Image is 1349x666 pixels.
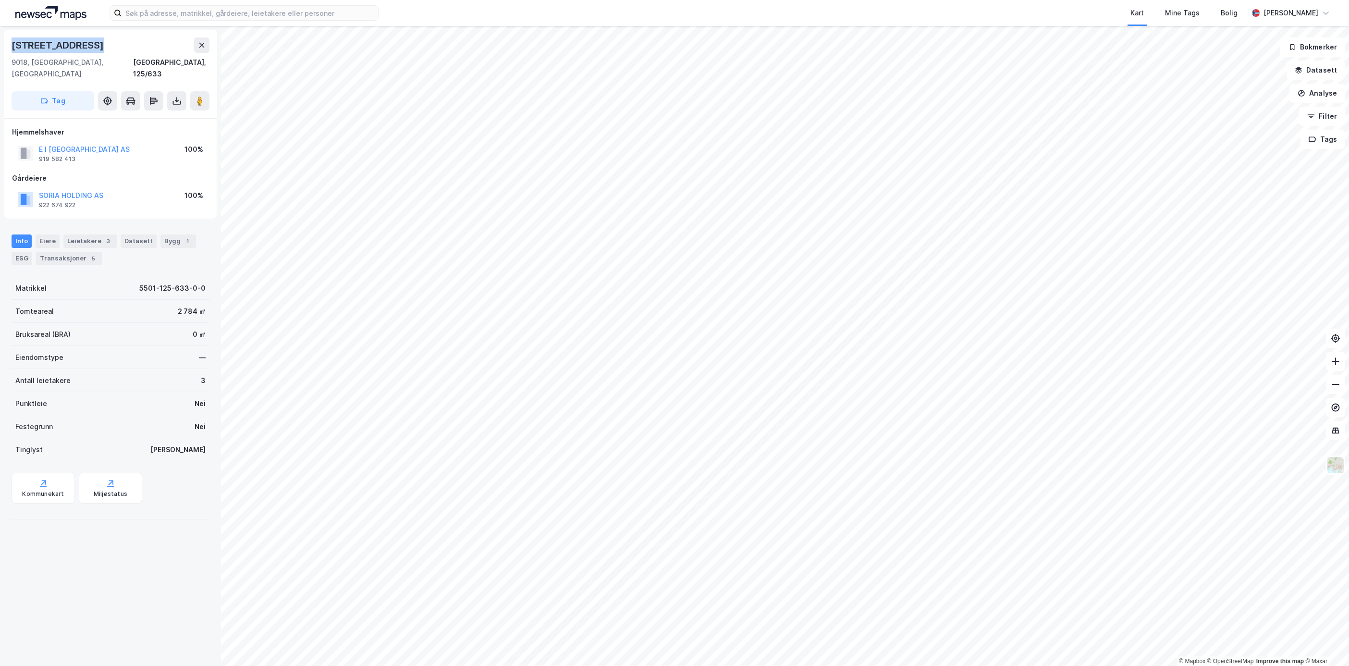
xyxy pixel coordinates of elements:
div: Antall leietakere [15,375,71,386]
div: 9018, [GEOGRAPHIC_DATA], [GEOGRAPHIC_DATA] [12,57,133,80]
div: Datasett [121,234,157,248]
div: Punktleie [15,398,47,409]
div: Transaksjoner [36,252,102,265]
div: 100% [184,190,203,201]
div: Leietakere [63,234,117,248]
div: 919 582 413 [39,155,75,163]
div: Eiere [36,234,60,248]
div: Info [12,234,32,248]
div: [STREET_ADDRESS] [12,37,106,53]
input: Søk på adresse, matrikkel, gårdeiere, leietakere eller personer [122,6,378,20]
div: Matrikkel [15,283,47,294]
img: logo.a4113a55bc3d86da70a041830d287a7e.svg [15,6,86,20]
button: Tag [12,91,94,111]
div: [GEOGRAPHIC_DATA], 125/633 [133,57,209,80]
iframe: Chat Widget [1301,620,1349,666]
div: Mine Tags [1165,7,1200,19]
button: Analyse [1289,84,1345,103]
div: 2 784 ㎡ [178,306,206,317]
div: [PERSON_NAME] [150,444,206,456]
div: Bygg [160,234,196,248]
button: Bokmerker [1280,37,1345,57]
div: Tinglyst [15,444,43,456]
img: Z [1326,456,1345,474]
div: 0 ㎡ [193,329,206,340]
div: 5501-125-633-0-0 [139,283,206,294]
a: Mapbox [1179,658,1205,665]
div: Festegrunn [15,421,53,432]
div: 1 [183,236,192,246]
div: Bruksareal (BRA) [15,329,71,340]
div: Hjemmelshaver [12,126,209,138]
div: Kart [1130,7,1144,19]
button: Filter [1299,107,1345,126]
div: Miljøstatus [94,490,127,498]
a: OpenStreetMap [1207,658,1254,665]
div: 3 [103,236,113,246]
div: Bolig [1221,7,1238,19]
div: Nei [195,398,206,409]
div: 3 [201,375,206,386]
div: — [199,352,206,363]
div: 100% [184,144,203,155]
div: Nei [195,421,206,432]
div: Eiendomstype [15,352,63,363]
div: Kommunekart [22,490,64,498]
div: 922 674 922 [39,201,75,209]
div: ESG [12,252,32,265]
div: Tomteareal [15,306,54,317]
button: Datasett [1287,61,1345,80]
div: Gårdeiere [12,173,209,184]
div: Kontrollprogram for chat [1301,620,1349,666]
div: 5 [88,254,98,263]
button: Tags [1300,130,1345,149]
div: [PERSON_NAME] [1263,7,1318,19]
a: Improve this map [1256,658,1304,665]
